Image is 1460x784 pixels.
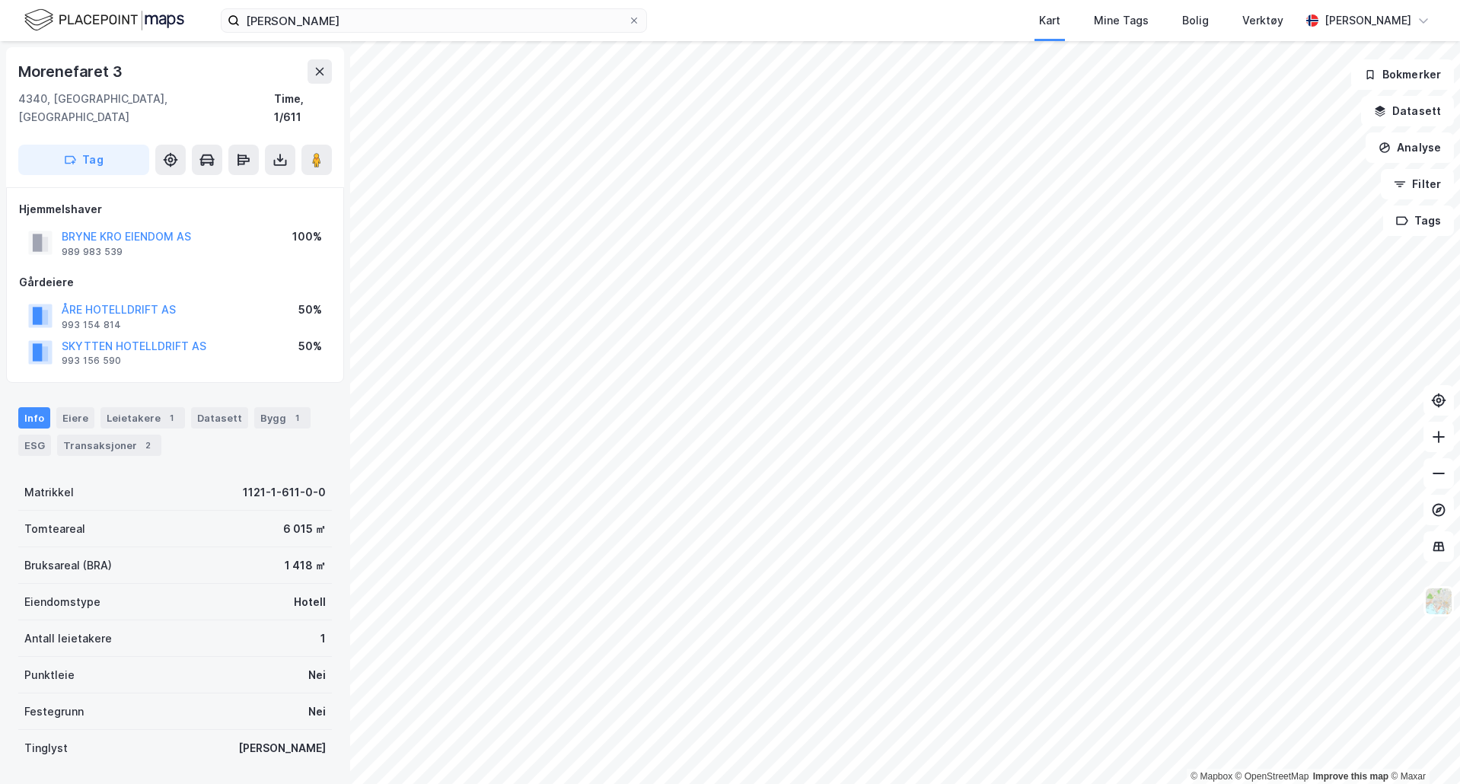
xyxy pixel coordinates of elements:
[57,435,161,456] div: Transaksjoner
[298,301,322,319] div: 50%
[1424,587,1453,616] img: Z
[164,410,179,425] div: 1
[1242,11,1283,30] div: Verktøy
[19,273,331,292] div: Gårdeiere
[62,246,123,258] div: 989 983 539
[254,407,311,429] div: Bygg
[18,145,149,175] button: Tag
[100,407,185,429] div: Leietakere
[19,200,331,218] div: Hjemmelshaver
[289,410,304,425] div: 1
[56,407,94,429] div: Eiere
[1191,771,1232,782] a: Mapbox
[24,556,112,575] div: Bruksareal (BRA)
[1383,206,1454,236] button: Tags
[320,629,326,648] div: 1
[1384,711,1460,784] iframe: Chat Widget
[1351,59,1454,90] button: Bokmerker
[1325,11,1411,30] div: [PERSON_NAME]
[24,666,75,684] div: Punktleie
[18,59,125,84] div: Morenefaret 3
[1235,771,1309,782] a: OpenStreetMap
[24,629,112,648] div: Antall leietakere
[24,520,85,538] div: Tomteareal
[240,9,628,32] input: Søk på adresse, matrikkel, gårdeiere, leietakere eller personer
[292,228,322,246] div: 100%
[62,355,121,367] div: 993 156 590
[140,438,155,453] div: 2
[1313,771,1388,782] a: Improve this map
[18,435,51,456] div: ESG
[1361,96,1454,126] button: Datasett
[1381,169,1454,199] button: Filter
[62,319,121,331] div: 993 154 814
[308,666,326,684] div: Nei
[308,703,326,721] div: Nei
[24,703,84,721] div: Festegrunn
[1366,132,1454,163] button: Analyse
[24,593,100,611] div: Eiendomstype
[18,407,50,429] div: Info
[1094,11,1149,30] div: Mine Tags
[1384,711,1460,784] div: Kontrollprogram for chat
[274,90,332,126] div: Time, 1/611
[285,556,326,575] div: 1 418 ㎡
[1039,11,1060,30] div: Kart
[238,739,326,757] div: [PERSON_NAME]
[298,337,322,355] div: 50%
[243,483,326,502] div: 1121-1-611-0-0
[283,520,326,538] div: 6 015 ㎡
[24,739,68,757] div: Tinglyst
[24,483,74,502] div: Matrikkel
[18,90,274,126] div: 4340, [GEOGRAPHIC_DATA], [GEOGRAPHIC_DATA]
[191,407,248,429] div: Datasett
[24,7,184,33] img: logo.f888ab2527a4732fd821a326f86c7f29.svg
[1182,11,1209,30] div: Bolig
[294,593,326,611] div: Hotell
